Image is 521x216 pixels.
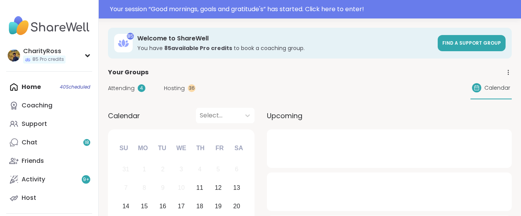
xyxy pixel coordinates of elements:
[188,84,196,92] div: 36
[6,152,92,170] a: Friends
[6,12,92,39] img: ShareWell Nav Logo
[108,68,148,77] span: Your Groups
[136,198,153,215] div: Choose Monday, September 15th, 2025
[161,164,165,174] div: 2
[192,180,208,196] div: Choose Thursday, September 11th, 2025
[143,183,146,193] div: 8
[233,183,240,193] div: 13
[211,140,228,157] div: Fr
[155,198,171,215] div: Choose Tuesday, September 16th, 2025
[173,198,190,215] div: Choose Wednesday, September 17th, 2025
[210,161,226,178] div: Not available Friday, September 5th, 2025
[32,56,64,63] span: 85 Pro credits
[22,194,36,202] div: Host
[6,115,92,133] a: Support
[438,35,506,51] a: Find a support group
[22,138,37,147] div: Chat
[137,44,433,52] h3: You have to book a coaching group.
[134,140,151,157] div: Mo
[210,180,226,196] div: Choose Friday, September 12th, 2025
[8,49,20,62] img: CharityRoss
[23,47,66,55] div: CharityRoss
[115,140,132,157] div: Su
[161,183,165,193] div: 9
[22,101,52,110] div: Coaching
[159,201,166,211] div: 16
[155,180,171,196] div: Not available Tuesday, September 9th, 2025
[442,40,501,46] span: Find a support group
[484,84,510,92] span: Calendar
[22,175,45,184] div: Activity
[215,201,222,211] div: 19
[138,84,145,92] div: 4
[230,140,247,157] div: Sa
[141,201,148,211] div: 15
[196,201,203,211] div: 18
[173,140,190,157] div: We
[6,96,92,115] a: Coaching
[143,164,146,174] div: 1
[216,164,220,174] div: 5
[136,180,153,196] div: Not available Monday, September 8th, 2025
[178,201,185,211] div: 17
[228,198,245,215] div: Choose Saturday, September 20th, 2025
[198,164,201,174] div: 4
[233,201,240,211] div: 20
[118,180,134,196] div: Not available Sunday, September 7th, 2025
[6,189,92,207] a: Host
[155,161,171,178] div: Not available Tuesday, September 2nd, 2025
[108,84,135,92] span: Attending
[122,201,129,211] div: 14
[164,84,185,92] span: Hosting
[136,161,153,178] div: Not available Monday, September 1st, 2025
[178,183,185,193] div: 10
[22,157,44,165] div: Friends
[124,183,128,193] div: 7
[164,44,232,52] b: 85 available Pro credit s
[122,164,129,174] div: 31
[108,111,140,121] span: Calendar
[6,133,92,152] a: Chat18
[118,161,134,178] div: Not available Sunday, August 31st, 2025
[173,180,190,196] div: Not available Wednesday, September 10th, 2025
[127,33,134,40] div: 85
[228,161,245,178] div: Not available Saturday, September 6th, 2025
[235,164,238,174] div: 6
[192,161,208,178] div: Not available Thursday, September 4th, 2025
[118,198,134,215] div: Choose Sunday, September 14th, 2025
[173,161,190,178] div: Not available Wednesday, September 3rd, 2025
[22,120,47,128] div: Support
[215,183,222,193] div: 12
[110,5,516,14] div: Your session “ Good mornings, goals and gratitude's ” has started. Click here to enter!
[192,198,208,215] div: Choose Thursday, September 18th, 2025
[267,111,302,121] span: Upcoming
[137,34,433,43] h3: Welcome to ShareWell
[192,140,209,157] div: Th
[210,198,226,215] div: Choose Friday, September 19th, 2025
[6,170,92,189] a: Activity9+
[84,139,89,146] span: 18
[180,164,183,174] div: 3
[228,180,245,196] div: Choose Saturday, September 13th, 2025
[83,176,89,183] span: 9 +
[196,183,203,193] div: 11
[153,140,170,157] div: Tu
